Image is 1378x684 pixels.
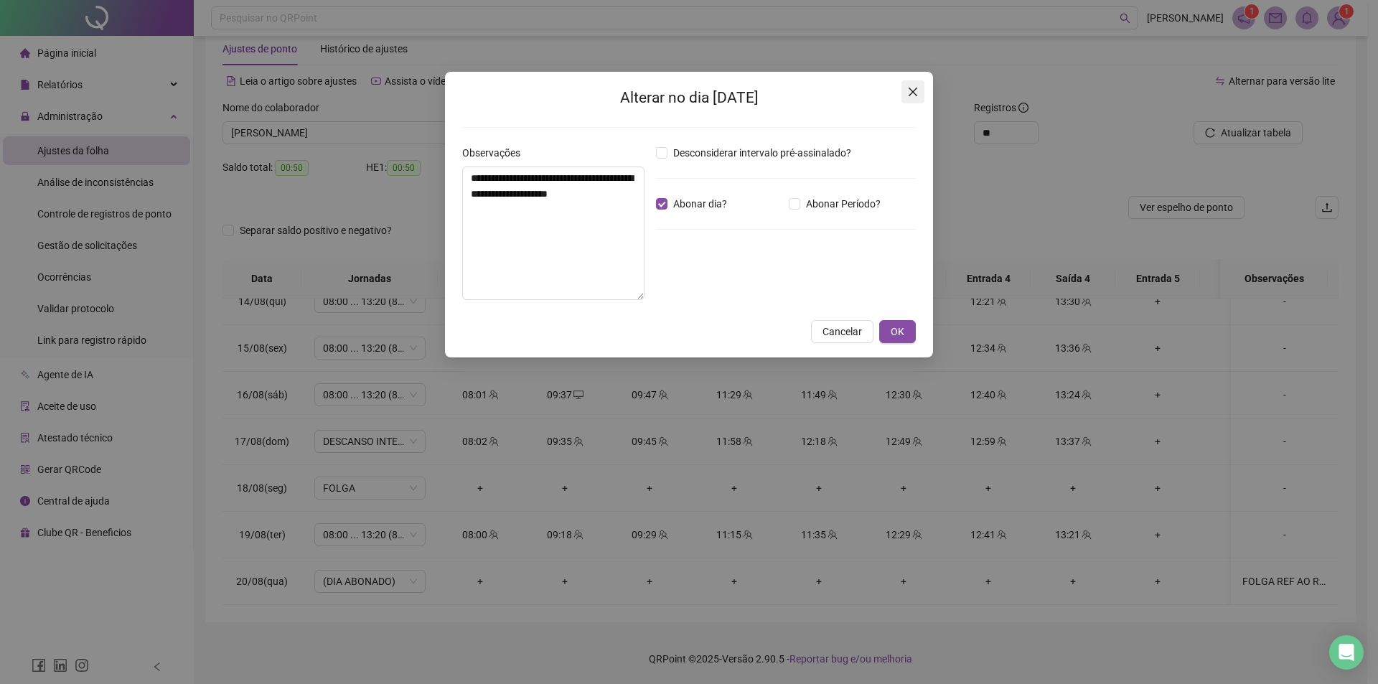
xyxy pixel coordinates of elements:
[462,145,530,161] label: Observações
[667,196,733,212] span: Abonar dia?
[811,320,873,343] button: Cancelar
[1329,635,1364,670] div: Open Intercom Messenger
[822,324,862,339] span: Cancelar
[901,80,924,103] button: Close
[462,86,916,110] h2: Alterar no dia [DATE]
[879,320,916,343] button: OK
[667,145,857,161] span: Desconsiderar intervalo pré-assinalado?
[891,324,904,339] span: OK
[800,196,886,212] span: Abonar Período?
[907,86,919,98] span: close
